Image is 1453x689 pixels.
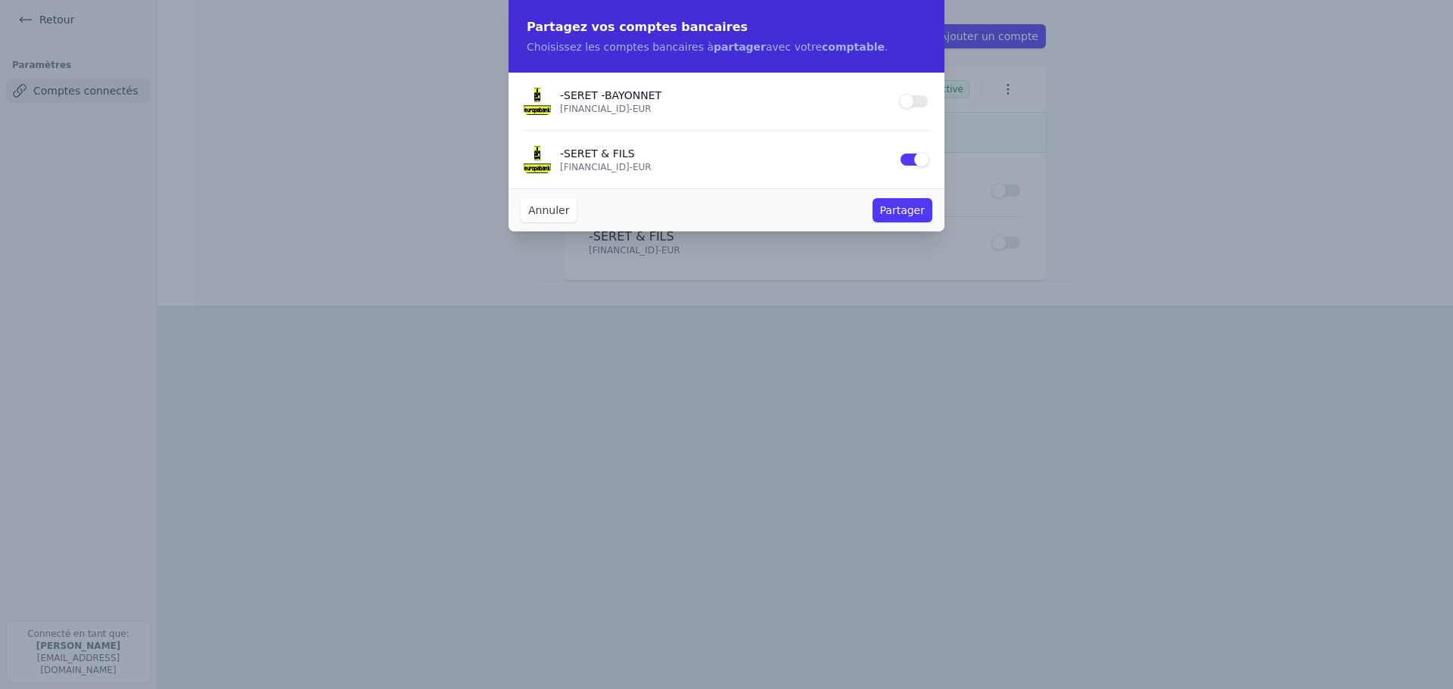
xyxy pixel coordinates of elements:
[521,198,577,222] button: Annuler
[714,41,766,53] strong: partager
[822,41,885,53] strong: comptable
[560,88,890,103] p: - SERET -BAYONNET
[873,198,932,222] button: Partager
[560,103,890,115] p: [FINANCIAL_ID] - EUR
[560,161,890,173] p: [FINANCIAL_ID] - EUR
[560,146,890,161] p: - SERET & FILS
[527,39,926,54] p: Choisissez les comptes bancaires à avec votre .
[527,18,926,36] h2: Partagez vos comptes bancaires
